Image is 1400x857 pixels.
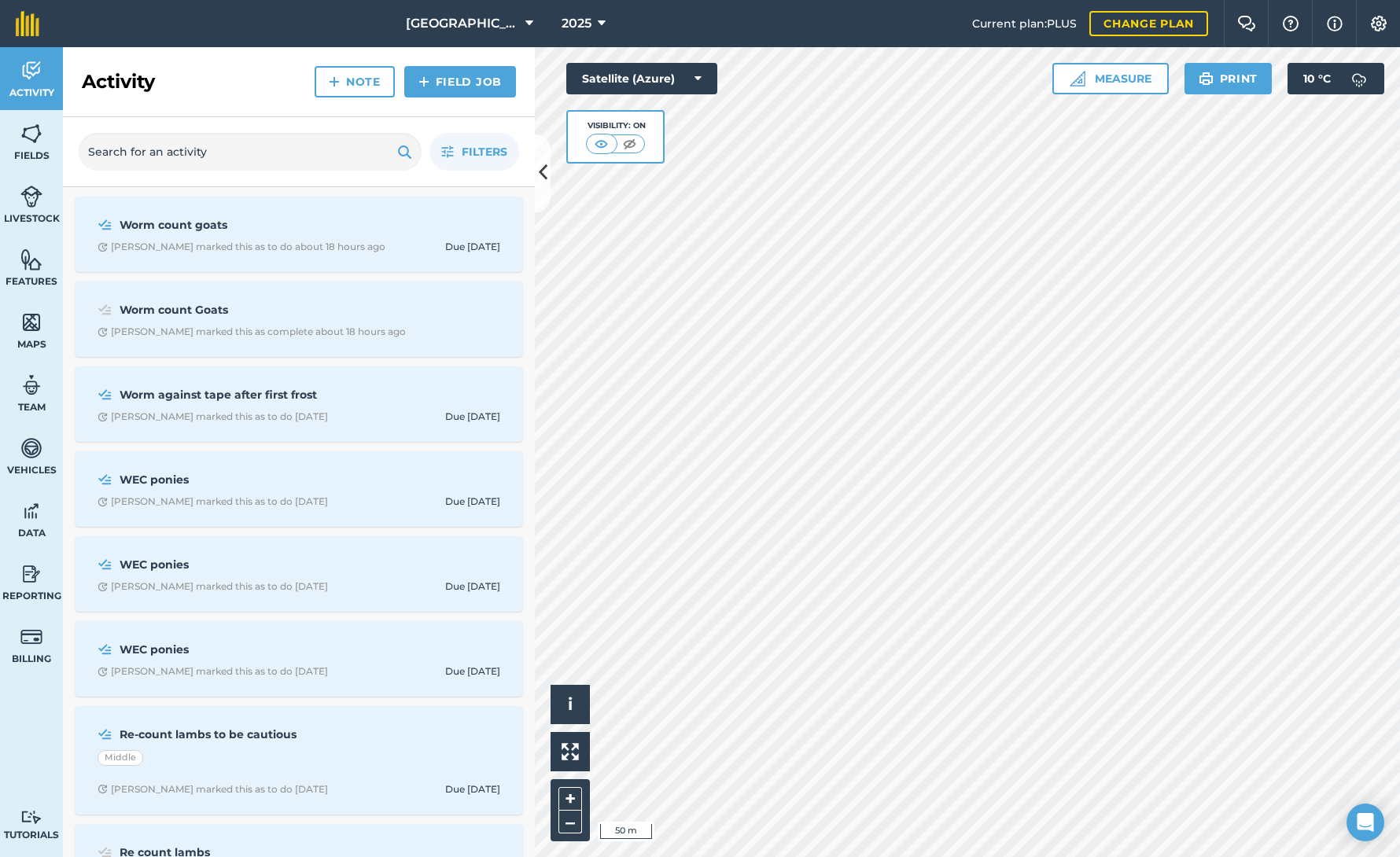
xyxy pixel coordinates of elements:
span: Current plan : PLUS [972,15,1077,32]
img: svg+xml;base64,PD94bWwgdmVyc2lvbj0iMS4wIiBlbmNvZGluZz0idXRmLTgiPz4KPCEtLSBHZW5lcmF0b3I6IEFkb2JlIE... [98,640,112,659]
span: 2025 [562,14,591,33]
img: svg+xml;base64,PHN2ZyB4bWxucz0iaHR0cDovL3d3dy53My5vcmcvMjAwMC9zdmciIHdpZHRoPSI1MCIgaGVpZ2h0PSI0MC... [591,136,611,152]
img: Four arrows, one pointing top left, one top right, one bottom right and the last bottom left [562,743,579,760]
img: Clock with arrow pointing clockwise [98,497,108,507]
img: svg+xml;base64,PD94bWwgdmVyc2lvbj0iMS4wIiBlbmNvZGluZz0idXRmLTgiPz4KPCEtLSBHZW5lcmF0b3I6IEFkb2JlIE... [20,185,42,208]
img: Ruler icon [1070,71,1085,86]
img: svg+xml;base64,PHN2ZyB4bWxucz0iaHR0cDovL3d3dy53My5vcmcvMjAwMC9zdmciIHdpZHRoPSIxOSIgaGVpZ2h0PSIyNC... [397,142,412,161]
img: Clock with arrow pointing clockwise [98,242,108,252]
button: Print [1184,63,1273,94]
button: i [551,685,590,724]
img: svg+xml;base64,PHN2ZyB4bWxucz0iaHR0cDovL3d3dy53My5vcmcvMjAwMC9zdmciIHdpZHRoPSI1NiIgaGVpZ2h0PSI2MC... [20,311,42,334]
img: A question mark icon [1281,16,1300,31]
strong: WEC ponies [120,641,369,658]
div: Due [DATE] [445,580,500,593]
img: svg+xml;base64,PHN2ZyB4bWxucz0iaHR0cDovL3d3dy53My5vcmcvMjAwMC9zdmciIHdpZHRoPSI1MCIgaGVpZ2h0PSI0MC... [620,136,639,152]
img: svg+xml;base64,PD94bWwgdmVyc2lvbj0iMS4wIiBlbmNvZGluZz0idXRmLTgiPz4KPCEtLSBHZW5lcmF0b3I6IEFkb2JlIE... [20,499,42,523]
div: [PERSON_NAME] marked this as to do [DATE] [98,495,328,508]
a: Worm count goatsClock with arrow pointing clockwise[PERSON_NAME] marked this as to do about 18 ho... [85,206,513,263]
button: Measure [1052,63,1169,94]
strong: Re-count lambs to be cautious [120,726,369,743]
div: [PERSON_NAME] marked this as to do [DATE] [98,783,328,796]
img: svg+xml;base64,PHN2ZyB4bWxucz0iaHR0cDovL3d3dy53My5vcmcvMjAwMC9zdmciIHdpZHRoPSIxOSIgaGVpZ2h0PSIyNC... [1199,69,1214,88]
a: Re-count lambs to be cautiousMiddleClock with arrow pointing clockwise[PERSON_NAME] marked this a... [85,715,513,805]
img: svg+xml;base64,PD94bWwgdmVyc2lvbj0iMS4wIiBlbmNvZGluZz0idXRmLTgiPz4KPCEtLSBHZW5lcmF0b3I6IEFkb2JlIE... [20,810,42,825]
img: svg+xml;base64,PD94bWwgdmVyc2lvbj0iMS4wIiBlbmNvZGluZz0idXRmLTgiPz4KPCEtLSBHZW5lcmF0b3I6IEFkb2JlIE... [98,215,112,234]
img: Clock with arrow pointing clockwise [98,327,108,337]
button: Satellite (Azure) [566,63,717,94]
img: svg+xml;base64,PD94bWwgdmVyc2lvbj0iMS4wIiBlbmNvZGluZz0idXRmLTgiPz4KPCEtLSBHZW5lcmF0b3I6IEFkb2JlIE... [98,725,112,744]
img: svg+xml;base64,PD94bWwgdmVyc2lvbj0iMS4wIiBlbmNvZGluZz0idXRmLTgiPz4KPCEtLSBHZW5lcmF0b3I6IEFkb2JlIE... [98,470,112,489]
a: WEC poniesClock with arrow pointing clockwise[PERSON_NAME] marked this as to do [DATE]Due [DATE] [85,461,513,517]
img: Clock with arrow pointing clockwise [98,582,108,592]
span: 10 ° C [1303,63,1331,94]
a: Worm against tape after first frostClock with arrow pointing clockwise[PERSON_NAME] marked this a... [85,376,513,432]
input: Search for an activity [79,133,422,171]
div: Due [DATE] [445,410,500,423]
button: + [558,787,582,811]
img: svg+xml;base64,PD94bWwgdmVyc2lvbj0iMS4wIiBlbmNvZGluZz0idXRmLTgiPz4KPCEtLSBHZW5lcmF0b3I6IEFkb2JlIE... [20,373,42,397]
img: fieldmargin Logo [16,11,39,36]
img: Clock with arrow pointing clockwise [98,784,108,794]
span: [GEOGRAPHIC_DATA] [406,14,519,33]
img: svg+xml;base64,PD94bWwgdmVyc2lvbj0iMS4wIiBlbmNvZGluZz0idXRmLTgiPz4KPCEtLSBHZW5lcmF0b3I6IEFkb2JlIE... [98,385,112,404]
h2: Activity [82,69,155,94]
span: Filters [462,143,507,160]
img: svg+xml;base64,PHN2ZyB4bWxucz0iaHR0cDovL3d3dy53My5vcmcvMjAwMC9zdmciIHdpZHRoPSIxNyIgaGVpZ2h0PSIxNy... [1327,14,1343,33]
a: WEC poniesClock with arrow pointing clockwise[PERSON_NAME] marked this as to do [DATE]Due [DATE] [85,631,513,687]
strong: Worm count goats [120,216,369,234]
img: svg+xml;base64,PD94bWwgdmVyc2lvbj0iMS4wIiBlbmNvZGluZz0idXRmLTgiPz4KPCEtLSBHZW5lcmF0b3I6IEFkb2JlIE... [20,436,42,460]
button: – [558,811,582,833]
img: svg+xml;base64,PHN2ZyB4bWxucz0iaHR0cDovL3d3dy53My5vcmcvMjAwMC9zdmciIHdpZHRoPSIxNCIgaGVpZ2h0PSIyNC... [329,72,340,91]
a: Worm count GoatsClock with arrow pointing clockwise[PERSON_NAME] marked this as complete about 18... [85,291,513,348]
div: Due [DATE] [445,241,500,253]
img: svg+xml;base64,PHN2ZyB4bWxucz0iaHR0cDovL3d3dy53My5vcmcvMjAwMC9zdmciIHdpZHRoPSI1NiIgaGVpZ2h0PSI2MC... [20,248,42,271]
div: [PERSON_NAME] marked this as complete about 18 hours ago [98,326,406,338]
img: Clock with arrow pointing clockwise [98,412,108,422]
div: Open Intercom Messenger [1347,804,1384,841]
button: Filters [429,133,519,171]
div: [PERSON_NAME] marked this as to do [DATE] [98,580,328,593]
div: [PERSON_NAME] marked this as to do [DATE] [98,410,328,423]
div: Due [DATE] [445,495,500,508]
strong: Worm against tape after first frost [120,386,369,403]
img: svg+xml;base64,PD94bWwgdmVyc2lvbj0iMS4wIiBlbmNvZGluZz0idXRmLTgiPz4KPCEtLSBHZW5lcmF0b3I6IEFkb2JlIE... [20,562,42,586]
a: Note [315,66,395,97]
div: Middle [98,750,143,766]
button: 10 °C [1288,63,1384,94]
img: svg+xml;base64,PD94bWwgdmVyc2lvbj0iMS4wIiBlbmNvZGluZz0idXRmLTgiPz4KPCEtLSBHZW5lcmF0b3I6IEFkb2JlIE... [98,555,112,574]
div: Due [DATE] [445,783,500,796]
img: svg+xml;base64,PHN2ZyB4bWxucz0iaHR0cDovL3d3dy53My5vcmcvMjAwMC9zdmciIHdpZHRoPSI1NiIgaGVpZ2h0PSI2MC... [20,122,42,145]
img: svg+xml;base64,PD94bWwgdmVyc2lvbj0iMS4wIiBlbmNvZGluZz0idXRmLTgiPz4KPCEtLSBHZW5lcmF0b3I6IEFkb2JlIE... [1343,63,1375,94]
div: Visibility: On [586,120,646,132]
div: Due [DATE] [445,665,500,678]
img: svg+xml;base64,PD94bWwgdmVyc2lvbj0iMS4wIiBlbmNvZGluZz0idXRmLTgiPz4KPCEtLSBHZW5lcmF0b3I6IEFkb2JlIE... [20,625,42,649]
img: A cog icon [1369,16,1388,31]
img: svg+xml;base64,PHN2ZyB4bWxucz0iaHR0cDovL3d3dy53My5vcmcvMjAwMC9zdmciIHdpZHRoPSIxNCIgaGVpZ2h0PSIyNC... [418,72,429,91]
strong: WEC ponies [120,471,369,488]
a: WEC poniesClock with arrow pointing clockwise[PERSON_NAME] marked this as to do [DATE]Due [DATE] [85,546,513,602]
img: svg+xml;base64,PD94bWwgdmVyc2lvbj0iMS4wIiBlbmNvZGluZz0idXRmLTgiPz4KPCEtLSBHZW5lcmF0b3I6IEFkb2JlIE... [20,59,42,83]
a: Field Job [404,66,516,97]
span: i [568,694,573,714]
img: Clock with arrow pointing clockwise [98,667,108,677]
div: [PERSON_NAME] marked this as to do [DATE] [98,665,328,678]
img: svg+xml;base64,PD94bWwgdmVyc2lvbj0iMS4wIiBlbmNvZGluZz0idXRmLTgiPz4KPCEtLSBHZW5lcmF0b3I6IEFkb2JlIE... [98,300,112,319]
strong: Worm count Goats [120,301,369,318]
img: Two speech bubbles overlapping with the left bubble in the forefront [1237,16,1256,31]
div: [PERSON_NAME] marked this as to do about 18 hours ago [98,241,385,253]
strong: WEC ponies [120,556,369,573]
a: Change plan [1089,11,1208,36]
